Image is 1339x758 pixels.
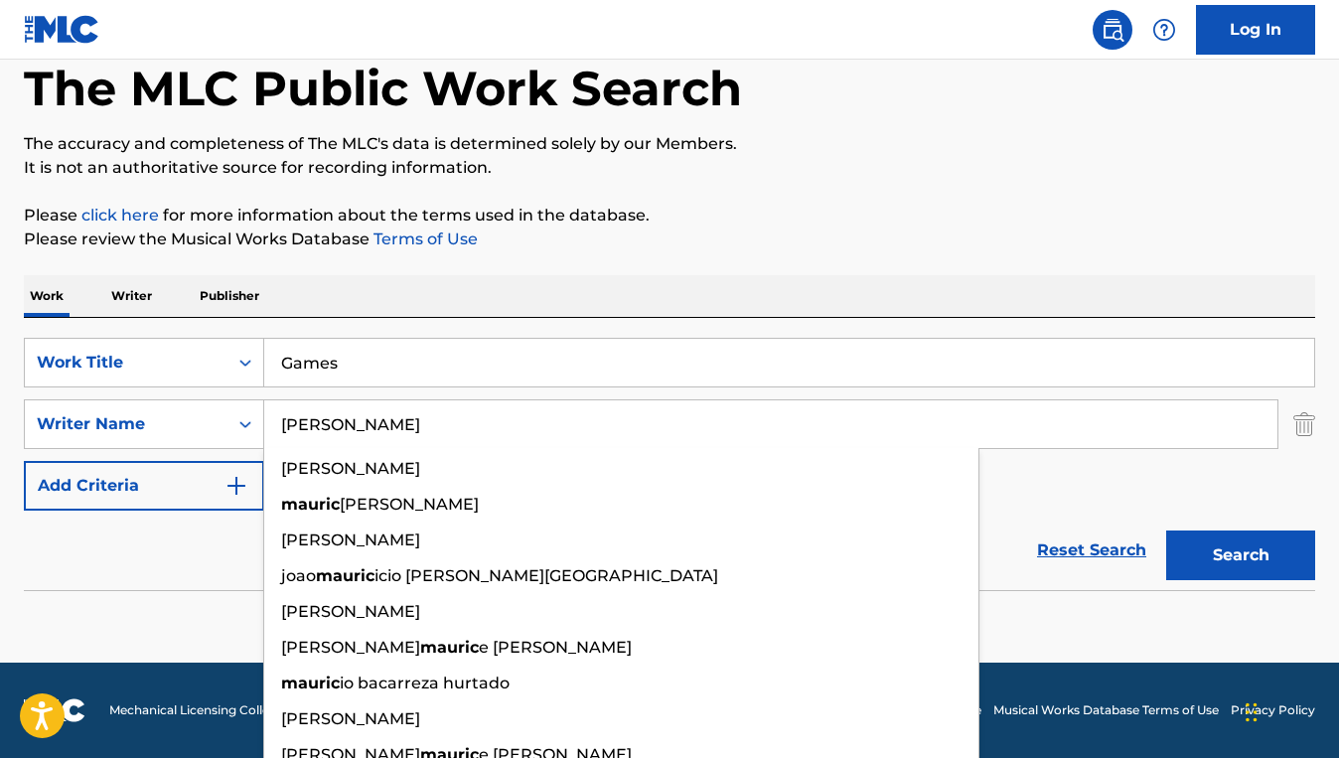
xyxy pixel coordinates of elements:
[1231,701,1315,719] a: Privacy Policy
[420,638,479,657] strong: mauric
[24,275,70,317] p: Work
[24,227,1315,251] p: Please review the Musical Works Database
[340,674,510,692] span: io bacarreza hurtado
[105,275,158,317] p: Writer
[194,275,265,317] p: Publisher
[281,459,420,478] span: [PERSON_NAME]
[1196,5,1315,55] a: Log In
[224,474,248,498] img: 9d2ae6d4665cec9f34b9.svg
[24,156,1315,180] p: It is not an authoritative source for recording information.
[1144,10,1184,50] div: Help
[24,132,1315,156] p: The accuracy and completeness of The MLC's data is determined solely by our Members.
[24,15,100,44] img: MLC Logo
[24,59,742,118] h1: The MLC Public Work Search
[37,412,216,436] div: Writer Name
[340,495,479,514] span: [PERSON_NAME]
[1101,18,1124,42] img: search
[1152,18,1176,42] img: help
[281,602,420,621] span: [PERSON_NAME]
[1293,399,1315,449] img: Delete Criterion
[281,566,316,585] span: joao
[281,638,420,657] span: [PERSON_NAME]
[24,338,1315,590] form: Search Form
[374,566,718,585] span: icio [PERSON_NAME][GEOGRAPHIC_DATA]
[109,701,340,719] span: Mechanical Licensing Collective © 2025
[24,204,1315,227] p: Please for more information about the terms used in the database.
[281,709,420,728] span: [PERSON_NAME]
[479,638,632,657] span: e [PERSON_NAME]
[81,206,159,225] a: click here
[281,674,340,692] strong: mauric
[281,495,340,514] strong: mauric
[316,566,374,585] strong: mauric
[1166,531,1315,580] button: Search
[37,351,216,375] div: Work Title
[1246,682,1258,742] div: Drag
[24,698,85,722] img: logo
[1240,663,1339,758] iframe: Chat Widget
[281,531,420,549] span: [PERSON_NAME]
[993,701,1219,719] a: Musical Works Database Terms of Use
[370,229,478,248] a: Terms of Use
[1093,10,1132,50] a: Public Search
[1027,529,1156,572] a: Reset Search
[24,461,264,511] button: Add Criteria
